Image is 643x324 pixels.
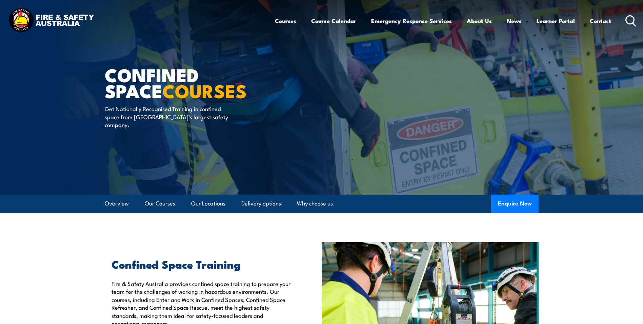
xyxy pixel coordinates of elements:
strong: COURSES [162,76,247,104]
p: Get Nationally Recognised Training in confined space from [GEOGRAPHIC_DATA]’s largest safety comp... [105,105,228,128]
a: Our Courses [145,195,175,213]
a: Our Locations [191,195,225,213]
a: About Us [467,12,492,30]
a: Emergency Response Services [371,12,452,30]
a: Delivery options [241,195,281,213]
a: News [507,12,522,30]
a: Course Calendar [311,12,356,30]
h2: Confined Space Training [112,259,290,269]
a: Learner Portal [537,12,575,30]
a: Why choose us [297,195,333,213]
h1: Confined Space [105,67,272,98]
a: Overview [105,195,129,213]
button: Enquire Now [491,195,539,213]
a: Courses [275,12,296,30]
a: Contact [590,12,611,30]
